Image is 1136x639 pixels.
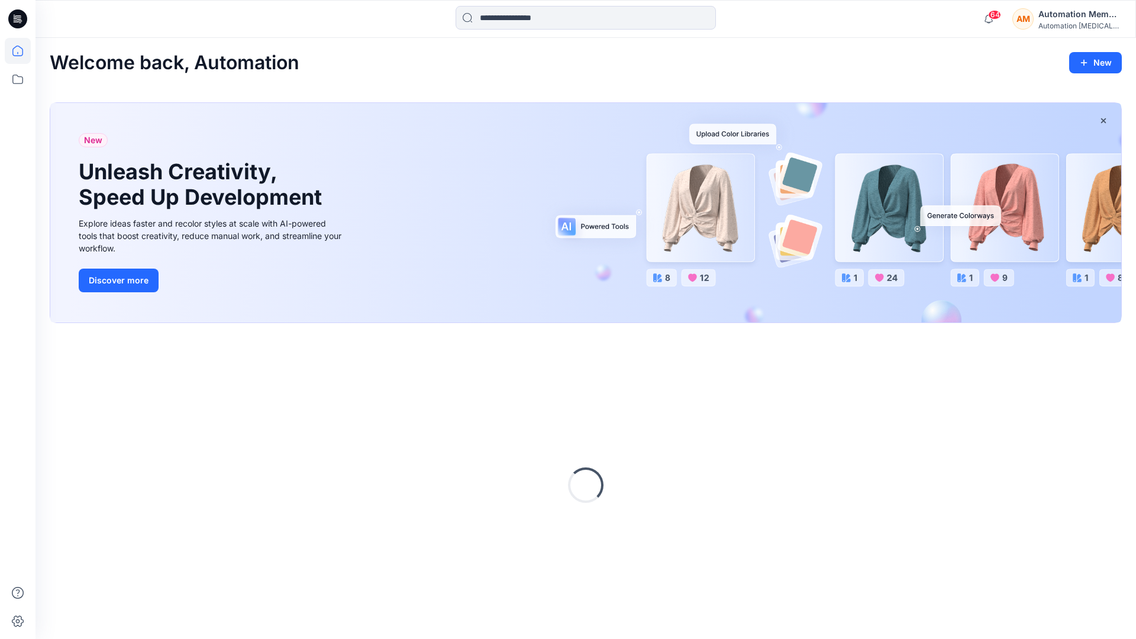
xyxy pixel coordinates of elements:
span: 64 [988,10,1001,20]
a: Discover more [79,269,345,292]
div: Explore ideas faster and recolor styles at scale with AI-powered tools that boost creativity, red... [79,217,345,254]
h2: Welcome back, Automation [50,52,299,74]
button: Discover more [79,269,159,292]
div: Automation [MEDICAL_DATA]... [1038,21,1121,30]
button: New [1069,52,1122,73]
div: AM [1012,8,1034,30]
h1: Unleash Creativity, Speed Up Development [79,159,327,210]
div: Automation Member [1038,7,1121,21]
span: New [84,133,102,147]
